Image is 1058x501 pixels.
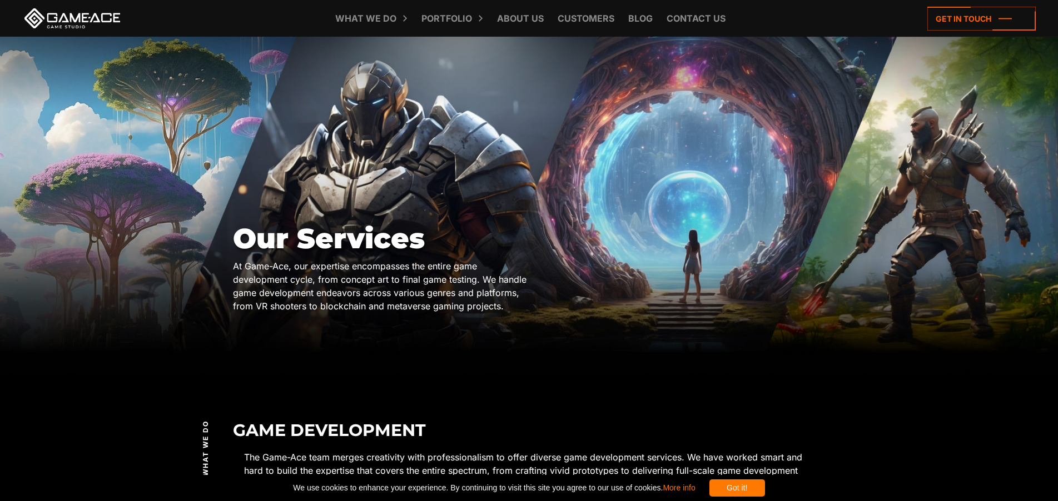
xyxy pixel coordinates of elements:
[201,420,211,475] span: What we do
[233,259,529,313] div: At Game-Ace, our expertise encompasses the entire game development cycle, from concept art to fin...
[663,483,695,492] a: More info
[709,479,765,497] div: Got it!
[927,7,1036,31] a: Get in touch
[293,479,695,497] span: We use cookies to enhance your experience. By continuing to visit this site you agree to our use ...
[233,421,825,439] h2: Game Development
[233,223,529,254] h1: Our Services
